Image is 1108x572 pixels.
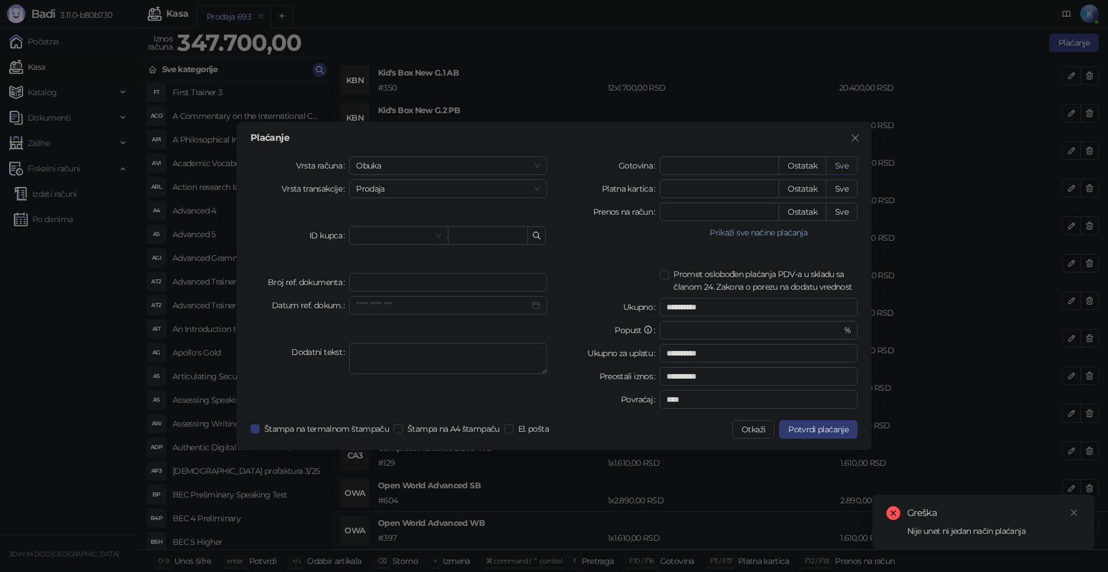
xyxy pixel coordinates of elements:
[778,203,826,221] button: Ostatak
[619,156,660,175] label: Gotovina
[250,133,858,143] div: Plaćanje
[356,157,540,174] span: Obuka
[826,180,858,198] button: Sve
[886,506,900,520] span: close-circle
[356,299,530,312] input: Datum ref. dokum.
[907,506,1080,520] div: Greška
[403,423,504,435] span: Štampa na A4 štampaču
[282,180,350,198] label: Vrsta transakcije
[778,180,826,198] button: Ostatak
[260,423,394,435] span: Štampa na termalnom štampaču
[593,203,660,221] label: Prenos na račun
[621,390,660,409] label: Povraćaj
[788,424,848,435] span: Potvrdi plaćanje
[851,133,860,143] span: close
[778,156,826,175] button: Ostatak
[846,129,864,147] button: Close
[667,321,841,339] input: Popust
[349,273,547,291] input: Broj ref. dokumenta
[272,296,350,315] label: Datum ref. dokum.
[669,268,858,293] span: Promet oslobođen plaćanja PDV-a u skladu sa članom 24. Zakona o porezu na dodatu vrednost
[296,156,350,175] label: Vrsta računa
[826,203,858,221] button: Sve
[907,525,1080,537] div: Nije unet ni jedan način plaćanja
[309,226,349,245] label: ID kupca
[732,420,774,439] button: Otkaži
[587,344,660,362] label: Ukupno za uplatu
[349,343,547,374] textarea: Dodatni tekst
[1070,509,1078,517] span: close
[514,423,553,435] span: El. pošta
[660,226,858,240] button: Prikaži sve načine plaćanja
[602,180,660,198] label: Platna kartica
[268,273,349,291] label: Broj ref. dokumenta
[600,367,660,386] label: Preostali iznos
[356,180,540,197] span: Prodaja
[291,343,349,361] label: Dodatni tekst
[779,420,858,439] button: Potvrdi plaćanje
[1068,506,1080,519] a: Close
[623,298,660,316] label: Ukupno
[846,133,864,143] span: Zatvori
[826,156,858,175] button: Sve
[615,321,660,339] label: Popust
